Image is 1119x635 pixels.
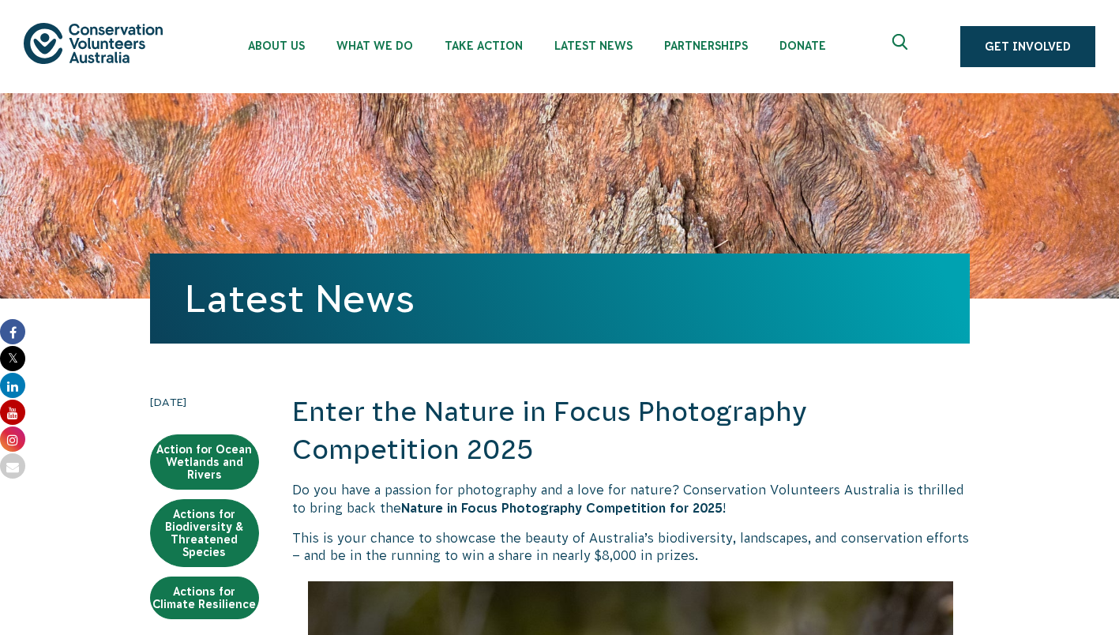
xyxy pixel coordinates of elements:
span: Latest News [554,39,633,52]
a: Action for Ocean Wetlands and Rivers [150,434,259,490]
span: About Us [248,39,305,52]
span: What We Do [336,39,413,52]
p: Do you have a passion for photography and a love for nature? Conservation Volunteers Australia is... [292,481,970,517]
span: Expand search box [892,34,912,59]
span: Partnerships [664,39,748,52]
img: logo.svg [24,23,163,63]
a: Actions for Climate Resilience [150,577,259,619]
button: Expand search box Close search box [883,28,921,66]
a: Get Involved [960,26,1095,67]
a: Latest News [185,277,415,320]
time: [DATE] [150,393,259,411]
strong: Nature in Focus Photography Competition for 2025 [401,501,723,515]
span: Take Action [445,39,523,52]
a: Actions for Biodiversity & Threatened Species [150,499,259,567]
span: Donate [779,39,826,52]
p: This is your chance to showcase the beauty of Australia’s biodiversity, landscapes, and conservat... [292,529,970,565]
h2: Enter the Nature in Focus Photography Competition 2025 [292,393,970,468]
